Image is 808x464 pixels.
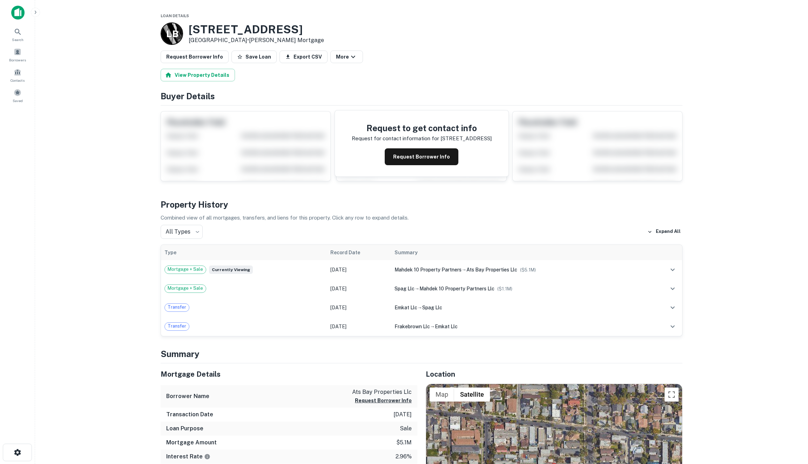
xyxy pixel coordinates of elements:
[667,283,679,295] button: expand row
[327,317,391,336] td: [DATE]
[426,369,682,379] h5: Location
[667,302,679,314] button: expand row
[161,348,682,360] h4: Summary
[9,57,26,63] span: Borrowers
[209,265,253,274] span: Currently viewing
[352,122,492,134] h4: Request to get contact info
[395,304,646,311] div: →
[466,267,517,273] span: ats bay properties llc
[773,408,808,442] iframe: Chat Widget
[327,245,391,260] th: Record Date
[430,388,454,402] button: Show street map
[204,453,210,460] svg: The interest rates displayed on the website are for informational purposes only and may be report...
[667,321,679,332] button: expand row
[396,452,412,461] p: 2.96%
[166,410,213,419] h6: Transaction Date
[165,323,189,330] span: Transfer
[161,14,189,18] span: Loan Details
[665,388,679,402] button: Toggle fullscreen view
[189,23,324,36] h3: [STREET_ADDRESS]
[327,260,391,279] td: [DATE]
[327,298,391,317] td: [DATE]
[161,369,417,379] h5: Mortgage Details
[440,134,492,143] p: [STREET_ADDRESS]
[161,90,682,102] h4: Buyer Details
[395,285,646,292] div: →
[161,245,327,260] th: Type
[393,410,412,419] p: [DATE]
[2,86,33,105] a: Saved
[249,37,324,43] a: [PERSON_NAME] Mortgage
[13,98,23,103] span: Saved
[166,438,217,447] h6: Mortgage Amount
[166,424,203,433] h6: Loan Purpose
[355,396,412,405] button: Request Borrower Info
[327,279,391,298] td: [DATE]
[11,6,25,20] img: capitalize-icon.png
[165,304,189,311] span: Transfer
[12,37,23,42] span: Search
[352,134,439,143] p: Request for contact information for
[520,267,536,273] span: ($ 5.1M )
[189,36,324,45] p: [GEOGRAPHIC_DATA] •
[395,267,462,273] span: mahdek 10 property partners
[166,452,210,461] h6: Interest Rate
[161,198,682,211] h4: Property History
[395,324,430,329] span: frakebrown llc
[161,69,235,81] button: View Property Details
[2,45,33,64] a: Borrowers
[395,323,646,330] div: →
[2,25,33,44] a: Search
[11,78,25,83] span: Contacts
[391,245,649,260] th: Summary
[161,22,183,45] a: L B
[400,424,412,433] p: sale
[395,286,415,291] span: spag llc
[231,51,277,63] button: Save Loan
[166,392,209,401] h6: Borrower Name
[330,51,363,63] button: More
[161,51,229,63] button: Request Borrower Info
[395,266,646,274] div: →
[422,305,442,310] span: spag llc
[395,305,417,310] span: emkat llc
[396,438,412,447] p: $5.1m
[667,264,679,276] button: expand row
[2,66,33,85] a: Contacts
[646,227,682,237] button: Expand All
[497,286,512,291] span: ($ 1.1M )
[435,324,458,329] span: emkat llc
[165,285,206,292] span: Mortgage + Sale
[419,286,494,291] span: mahdek 10 property partners llc
[385,148,458,165] button: Request Borrower Info
[166,27,178,41] p: L B
[165,266,206,273] span: Mortgage + Sale
[161,214,682,222] p: Combined view of all mortgages, transfers, and liens for this property. Click any row to expand d...
[280,51,328,63] button: Export CSV
[352,388,412,396] p: ats bay properties llc
[161,225,203,239] div: All Types
[454,388,490,402] button: Show satellite imagery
